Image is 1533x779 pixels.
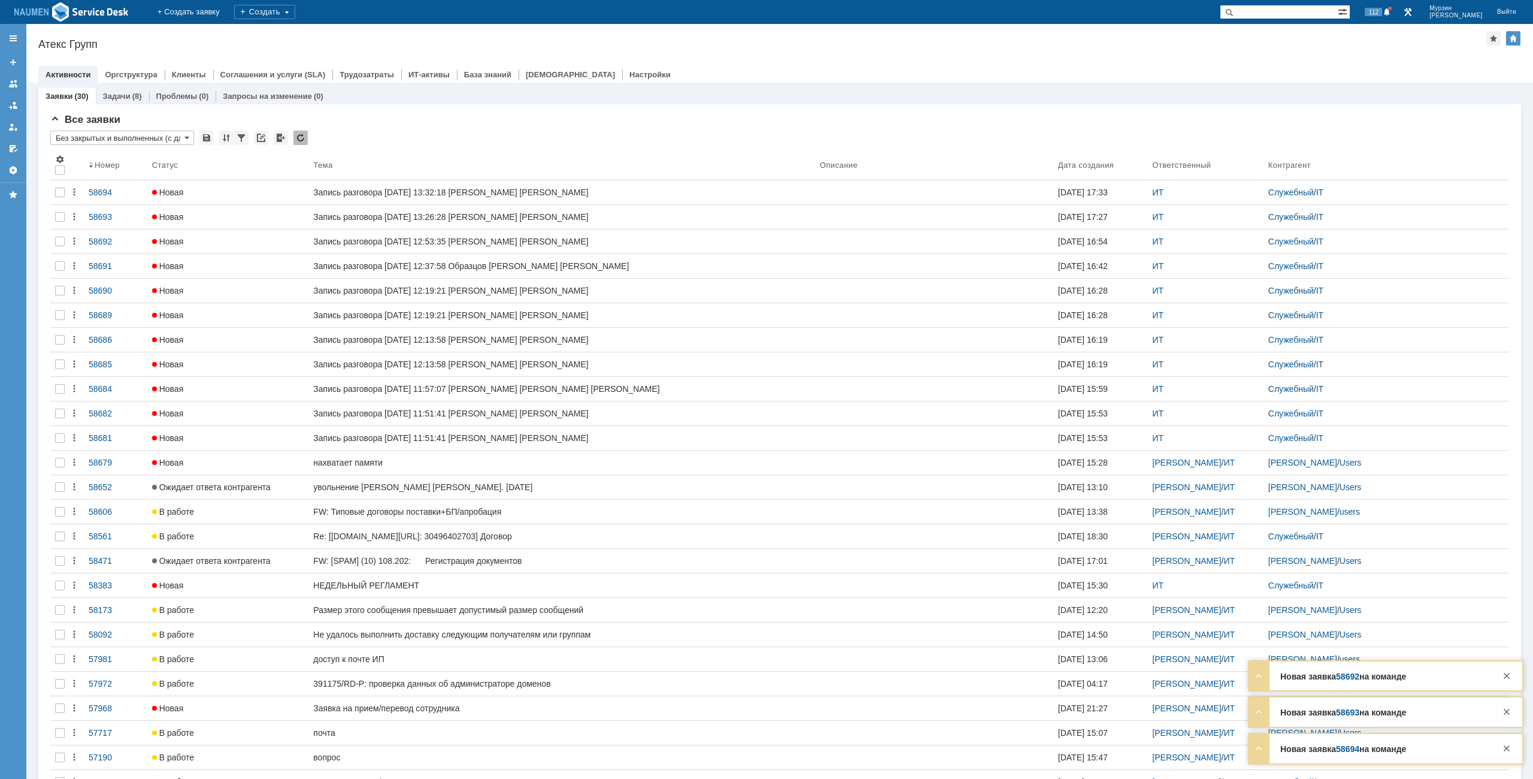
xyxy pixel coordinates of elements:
a: IT [1316,409,1323,418]
a: IT [1316,237,1323,246]
div: Запись разговора [DATE] 11:51:41 [PERSON_NAME] [PERSON_NAME] [313,409,810,418]
a: 57968 [84,696,147,720]
a: Новая [147,328,309,352]
a: [DATE] 16:42 [1053,254,1148,278]
div: Контрагент [1268,161,1311,170]
a: [PERSON_NAME] [1152,482,1221,492]
a: Запись разговора [DATE] 12:53:35 [PERSON_NAME] [PERSON_NAME] [308,230,815,253]
span: Новая [152,188,184,197]
div: [DATE] 15:30 [1058,581,1108,590]
a: Новая [147,426,309,450]
a: ИТ [1152,261,1164,271]
a: Служебный [1268,335,1314,345]
div: Запись разговора [DATE] 12:19:21 [PERSON_NAME] [PERSON_NAME] [313,310,810,320]
a: ИТ [1152,433,1164,443]
div: [DATE] 13:10 [1058,482,1108,492]
div: 58689 [89,310,143,320]
a: [DATE] 17:33 [1053,180,1148,204]
a: 58092 [84,623,147,647]
div: [DATE] 17:33 [1058,188,1108,197]
a: IT [1316,212,1323,222]
div: увольнение [PERSON_NAME] [PERSON_NAME]. [DATE] [313,482,810,492]
div: 58679 [89,458,143,467]
div: [DATE] 16:19 [1058,335,1108,345]
a: [DATE] 15:53 [1053,401,1148,425]
a: [PERSON_NAME] [1152,630,1221,639]
a: 58471 [84,549,147,573]
a: [DATE] 13:10 [1053,475,1148,499]
div: FW: [SPAM] (10) 108.202: Регистрация документов [313,556,810,566]
a: Задачи [103,92,131,101]
a: [PERSON_NAME] [1152,654,1221,664]
div: [DATE] 15:53 [1058,433,1108,443]
a: Ожидает ответа контрагента [147,549,309,573]
a: Запись разговора [DATE] 13:26:28 [PERSON_NAME] [PERSON_NAME] [308,205,815,229]
div: [DATE] 13:38 [1058,507,1108,517]
a: ИТ [1223,605,1235,615]
a: IT [1316,310,1323,320]
span: Новая [152,384,184,394]
a: IT [1316,286,1323,295]
div: Сортировка... [219,131,234,145]
div: 57972 [89,679,143,689]
a: Запись разговора [DATE] 11:51:41 [PERSON_NAME] [PERSON_NAME] [308,426,815,450]
a: ИТ [1152,212,1164,222]
div: Создать [234,5,295,19]
a: users [1340,654,1360,664]
a: Служебный [1268,212,1314,222]
div: [DATE] 15:28 [1058,458,1108,467]
a: Служебный [1268,360,1314,369]
a: [DATE] 16:19 [1053,352,1148,376]
span: В работе [152,507,194,517]
a: ИТ [1223,703,1235,713]
a: Соглашения и услуги (SLA) [220,70,326,79]
a: увольнение [PERSON_NAME] [PERSON_NAME]. [DATE] [308,475,815,499]
div: Скопировать ссылку на список [254,131,268,145]
a: 58681 [84,426,147,450]
span: В работе [152,532,194,541]
a: Новая [147,401,309,425]
a: 58690 [84,279,147,303]
a: В работе [147,524,309,548]
div: 57717 [89,728,143,738]
a: Служебный [1268,532,1314,541]
span: Новая [152,286,184,295]
a: ИТ [1152,286,1164,295]
a: Настройки [4,161,23,180]
a: нахватает памяти [308,451,815,475]
a: ИТ [1223,458,1235,467]
th: Ответственный [1147,150,1263,180]
a: В работе [147,721,309,745]
a: 58682 [84,401,147,425]
a: [PERSON_NAME] [1268,605,1337,615]
div: Номер [95,161,120,170]
div: НЕДЕЛЬНЫЙ РЕГЛАМЕНТ [313,581,810,590]
a: ИТ [1223,630,1235,639]
span: Новая [152,458,184,467]
div: Дата создания [1058,161,1114,170]
a: 58652 [84,475,147,499]
a: IT [1316,360,1323,369]
a: Запросы на изменение [223,92,312,101]
a: [PERSON_NAME] [1152,458,1221,467]
div: Запись разговора [DATE] 12:13:58 [PERSON_NAME] [PERSON_NAME] [313,360,810,369]
a: Новая [147,279,309,303]
div: [DATE] 17:01 [1058,556,1108,566]
a: Новая [147,451,309,475]
div: 57968 [89,703,143,713]
a: В работе [147,647,309,671]
a: Запись разговора [DATE] 12:19:21 [PERSON_NAME] [PERSON_NAME] [308,303,815,327]
div: 58685 [89,360,143,369]
a: Настройки [629,70,671,79]
span: Новая [152,703,184,713]
a: Users [1340,556,1362,566]
a: Заявки на командах [4,74,23,93]
div: Изменить домашнюю страницу [1506,31,1520,46]
a: 57717 [84,721,147,745]
a: Новая [147,180,309,204]
div: 58692 [89,237,143,246]
a: 58691 [84,254,147,278]
a: [PERSON_NAME] [1268,630,1337,639]
a: [PERSON_NAME] [1152,703,1221,713]
a: База знаний [464,70,511,79]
